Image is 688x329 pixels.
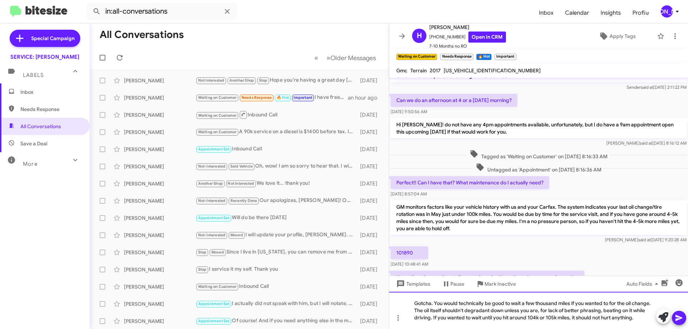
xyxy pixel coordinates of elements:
[20,106,81,113] span: Needs Response
[228,181,254,186] span: Not Interested
[196,317,357,325] div: Of course! And if you need anything else in the meantime, feel free to reach out to me on this or...
[391,271,584,284] p: I have free tire rotation at discount tires. And I get them done every six months.
[198,216,230,220] span: Appointment Set
[259,78,268,83] span: Stop
[396,54,437,60] small: Waiting on Customer
[124,111,196,118] div: [PERSON_NAME]
[196,265,357,274] div: I service it my self. Thank you
[396,67,407,74] span: Gmc
[198,181,223,186] span: Another Shop
[23,72,44,78] span: Labels
[357,300,383,308] div: [DATE]
[357,163,383,170] div: [DATE]
[473,163,604,173] span: Untagged as 'Appointment' on [DATE] 8:16:36 AM
[87,3,237,20] input: Search
[389,292,688,329] div: Gotcha. You would technically be good to wait a few thousand miles if you wanted to for the oil c...
[310,50,322,65] button: Previous
[198,301,230,306] span: Appointment Set
[124,197,196,204] div: [PERSON_NAME]
[391,246,428,259] p: 101890
[124,214,196,222] div: [PERSON_NAME]
[10,30,80,47] a: Special Campaign
[196,197,357,205] div: Our apologizes, [PERSON_NAME]! Our scheduling system glitched and unintendedly sent messages that...
[357,266,383,273] div: [DATE]
[559,3,595,23] a: Calendar
[198,198,226,203] span: Not-Interested
[436,277,470,290] button: Pause
[124,129,196,136] div: [PERSON_NAME]
[391,176,549,189] p: Perfect!! Can I have that? What maintenance do I actually need?
[357,129,383,136] div: [DATE]
[357,111,383,118] div: [DATE]
[348,94,383,101] div: an hour ago
[357,318,383,325] div: [DATE]
[450,277,464,290] span: Pause
[124,94,196,101] div: [PERSON_NAME]
[100,29,184,40] h1: All Conversations
[198,164,226,169] span: Not-Interested
[580,30,654,43] button: Apply Tags
[655,5,680,18] button: [PERSON_NAME]
[198,233,226,237] span: Not-Interested
[198,267,207,272] span: Stop
[230,198,257,203] span: Recently Done
[326,53,330,62] span: »
[196,214,357,222] div: Will do be there [DATE]
[429,23,506,32] span: [PERSON_NAME]
[627,3,655,23] span: Profile
[124,266,196,273] div: [PERSON_NAME]
[198,113,237,118] span: Waiting on Customer
[595,3,627,23] a: Insights
[330,54,376,62] span: Older Messages
[357,180,383,187] div: [DATE]
[357,197,383,204] div: [DATE]
[124,163,196,170] div: [PERSON_NAME]
[230,233,243,237] span: Moved
[196,162,357,170] div: Oh, wow! I am so sorry to hear that. I will update our system.
[468,32,506,43] a: Open in CRM
[641,84,653,90] span: said at
[357,232,383,239] div: [DATE]
[20,140,47,147] span: Save a Deal
[310,50,380,65] nav: Page navigation example
[389,277,436,290] button: Templates
[124,77,196,84] div: [PERSON_NAME]
[196,282,357,291] div: Inbound Call
[533,3,559,23] a: Inbox
[230,164,253,169] span: Sold Vehicle
[124,249,196,256] div: [PERSON_NAME]
[23,161,38,167] span: More
[124,180,196,187] div: [PERSON_NAME]
[467,150,610,160] span: Tagged as 'Waiting on Customer' on [DATE] 8:16:33 AM
[638,237,651,242] span: said at
[198,95,237,100] span: Waiting on Customer
[124,283,196,290] div: [PERSON_NAME]
[124,146,196,153] div: [PERSON_NAME]
[430,67,441,74] span: 2017
[198,250,207,255] span: Stop
[198,147,230,151] span: Appointment Set
[196,76,357,84] div: Hope you're having a great day [PERSON_NAME]. it's [PERSON_NAME] at [PERSON_NAME][GEOGRAPHIC_DATA...
[391,191,427,197] span: [DATE] 8:57:04 AM
[198,78,225,83] span: Not Interested
[391,118,687,138] p: Hi [PERSON_NAME]! do not have any 4pm appointments available, unfortunately, but I do have a 9am ...
[391,94,517,107] p: Can we do an afternoon at 4 or a [DATE] morning?
[357,77,383,84] div: [DATE]
[626,277,661,290] span: Auto Fields
[293,95,312,100] span: Important
[196,110,357,119] div: Inbound Call
[242,95,272,100] span: Needs Response
[440,54,473,60] small: Needs Response
[429,43,506,50] span: 7-10 Months no RO
[198,319,230,323] span: Appointment Set
[357,146,383,153] div: [DATE]
[196,248,357,256] div: Since I live in [US_STATE], you can remove me from this list. The commute is a little far for an ...
[476,54,492,60] small: 🔥 Hot
[196,128,357,136] div: A 90k service on a diesel is $1400 before tax. It includes: oil change, wiper blades, cabin & eng...
[395,277,430,290] span: Templates
[391,261,428,267] span: [DATE] 10:48:41 AM
[357,214,383,222] div: [DATE]
[357,283,383,290] div: [DATE]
